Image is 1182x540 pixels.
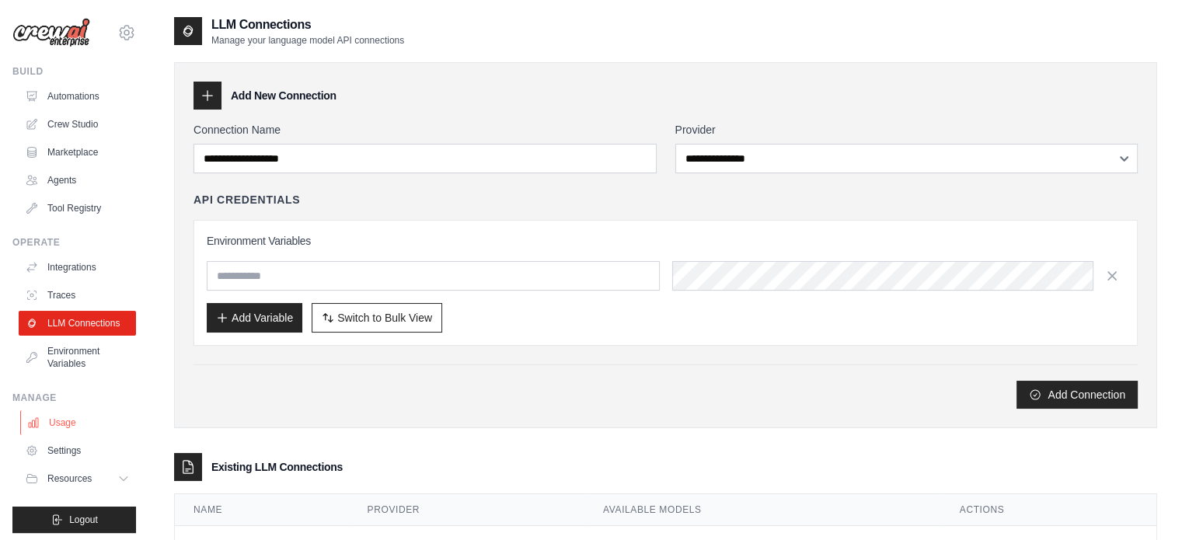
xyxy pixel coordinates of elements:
a: Automations [19,84,136,109]
button: Add Variable [207,303,302,333]
a: Usage [20,410,138,435]
h3: Existing LLM Connections [211,459,343,475]
button: Resources [19,466,136,491]
div: Manage [12,392,136,404]
span: Switch to Bulk View [337,310,432,326]
h3: Environment Variables [207,233,1124,249]
th: Name [175,494,349,526]
h2: LLM Connections [211,16,404,34]
a: Environment Variables [19,339,136,376]
div: Operate [12,236,136,249]
button: Add Connection [1016,381,1138,409]
label: Provider [675,122,1138,138]
a: Integrations [19,255,136,280]
button: Logout [12,507,136,533]
a: LLM Connections [19,311,136,336]
img: Logo [12,18,90,47]
a: Traces [19,283,136,308]
a: Marketplace [19,140,136,165]
h3: Add New Connection [231,88,336,103]
div: Build [12,65,136,78]
a: Tool Registry [19,196,136,221]
a: Agents [19,168,136,193]
a: Crew Studio [19,112,136,137]
th: Provider [349,494,584,526]
h4: API Credentials [194,192,300,207]
span: Resources [47,472,92,485]
th: Available Models [584,494,941,526]
th: Actions [941,494,1156,526]
p: Manage your language model API connections [211,34,404,47]
span: Logout [69,514,98,526]
label: Connection Name [194,122,657,138]
a: Settings [19,438,136,463]
button: Switch to Bulk View [312,303,442,333]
